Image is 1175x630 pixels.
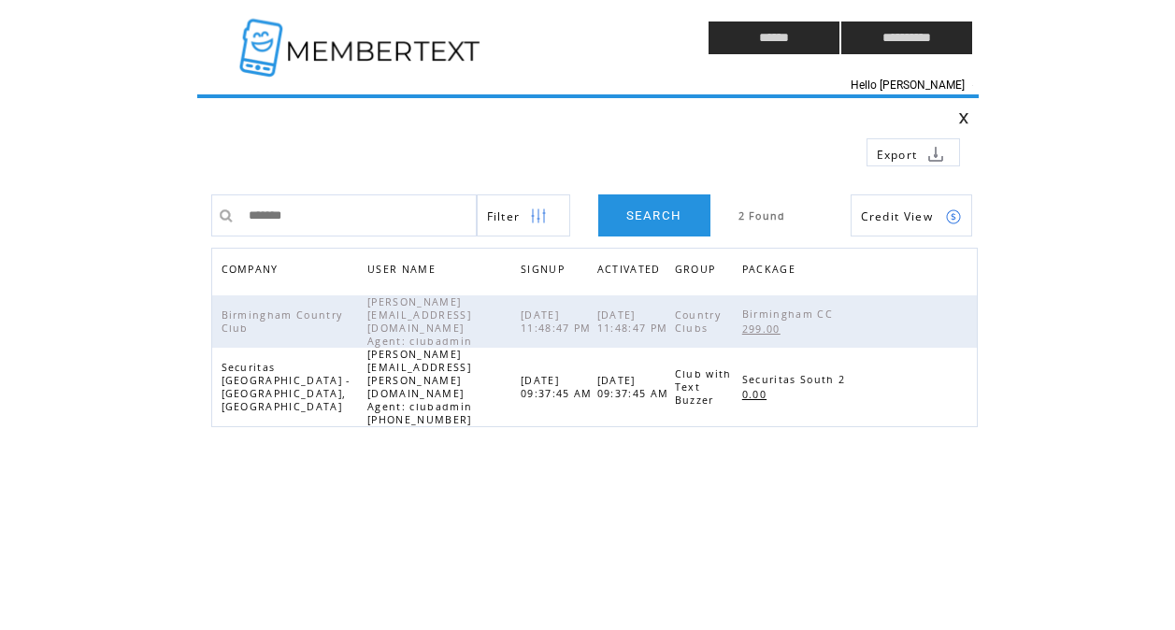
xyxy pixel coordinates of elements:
[861,208,934,224] span: Show Credits View
[521,258,569,285] span: SIGNUP
[742,308,838,321] span: Birmingham CC
[877,147,918,163] span: Export to csv file
[867,138,960,166] a: Export
[742,386,776,402] a: 0.00
[742,322,785,336] span: 299.00
[675,258,721,285] span: GROUP
[742,373,851,386] span: Securitas South 2
[851,194,972,236] a: Credit View
[597,258,666,285] span: ACTIVATED
[927,146,944,163] img: download.png
[675,308,721,335] span: Country Clubs
[222,308,343,335] span: Birmingham Country Club
[530,195,547,237] img: filters.png
[742,388,771,401] span: 0.00
[742,258,805,285] a: PACKAGE
[597,308,673,335] span: [DATE] 11:48:47 PM
[851,79,965,92] span: Hello [PERSON_NAME]
[597,258,670,285] a: ACTIVATED
[222,361,351,413] span: Securitas [GEOGRAPHIC_DATA] - [GEOGRAPHIC_DATA], [GEOGRAPHIC_DATA]
[675,258,725,285] a: GROUP
[742,321,790,336] a: 299.00
[367,295,477,348] span: [PERSON_NAME][EMAIL_ADDRESS][DOMAIN_NAME] Agent: clubadmin
[367,258,440,285] span: USER NAME
[367,263,440,274] a: USER NAME
[598,194,710,236] a: SEARCH
[521,308,596,335] span: [DATE] 11:48:47 PM
[742,258,800,285] span: PACKAGE
[477,194,570,236] a: Filter
[597,374,674,400] span: [DATE] 09:37:45 AM
[222,258,283,285] span: COMPANY
[487,208,521,224] span: Show filters
[521,374,597,400] span: [DATE] 09:37:45 AM
[367,348,477,426] span: [PERSON_NAME][EMAIL_ADDRESS][PERSON_NAME][DOMAIN_NAME] Agent: clubadmin [PHONE_NUMBER]
[945,208,962,225] img: credits.png
[222,263,283,274] a: COMPANY
[521,263,569,274] a: SIGNUP
[738,209,786,222] span: 2 Found
[675,367,732,407] span: Club with Text Buzzer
